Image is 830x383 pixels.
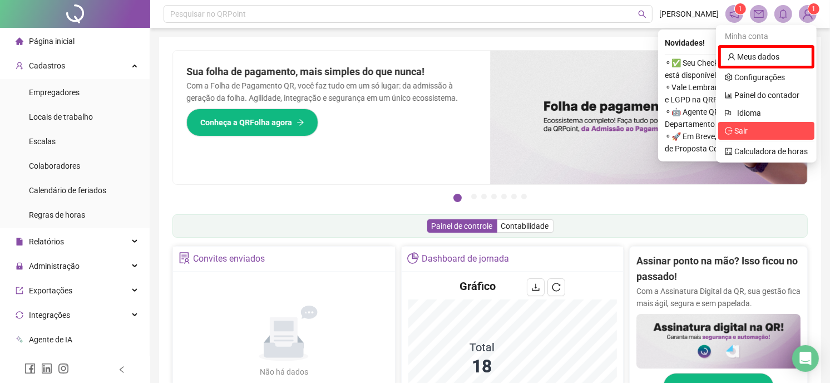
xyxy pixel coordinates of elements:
button: 7 [521,194,527,199]
h2: Assinar ponto na mão? Isso ficou no passado! [636,253,801,285]
h4: Gráfico [460,278,496,294]
span: home [16,37,23,45]
span: 1 [739,5,743,13]
button: 1 [453,194,462,202]
span: export [16,287,23,294]
span: ⚬ ✅ Seu Checklist de Sucesso do DP está disponível [665,57,804,81]
a: calculator Calculadora de horas [725,147,808,156]
span: Administração [29,262,80,271]
span: mail [754,9,764,19]
span: download [531,283,540,292]
span: Relatórios [29,237,64,246]
span: Página inicial [29,37,75,46]
p: Com a Assinatura Digital da QR, sua gestão fica mais ágil, segura e sem papelada. [636,285,801,310]
button: 5 [501,194,507,199]
span: Contabilidade [501,222,549,230]
span: pie-chart [407,252,419,264]
span: Painel de controle [432,222,493,230]
img: 78871 [799,6,816,22]
span: Regras de horas [29,210,85,219]
span: Colaboradores [29,161,80,170]
span: solution [179,252,190,264]
span: search [638,10,646,18]
span: 1 [812,5,816,13]
sup: 1 [735,3,746,14]
span: Idioma [737,107,801,119]
span: bell [778,9,788,19]
span: reload [552,283,561,292]
span: user-add [16,62,23,70]
span: linkedin [41,363,52,374]
img: banner%2F8d14a306-6205-4263-8e5b-06e9a85ad873.png [490,51,807,184]
span: Escalas [29,137,56,146]
button: Conheça a QRFolha agora [186,109,318,136]
span: notification [729,9,739,19]
span: lock [16,262,23,270]
span: Cadastros [29,61,65,70]
span: left [118,366,126,374]
span: Exportações [29,286,72,295]
sup: Atualize o seu contato no menu Meus Dados [808,3,819,14]
img: banner%2F02c71560-61a6-44d4-94b9-c8ab97240462.png [636,314,801,369]
div: Dashboard de jornada [422,249,509,268]
span: facebook [24,363,36,374]
span: logout [725,127,733,135]
button: 3 [481,194,487,199]
a: bar-chart Painel do contador [725,91,799,100]
span: ⚬ 🚀 Em Breve, Atualização Obrigatória de Proposta Comercial [665,130,804,155]
span: Conheça a QRFolha agora [200,116,292,129]
span: Novidades ! [665,37,705,49]
p: Com a Folha de Pagamento QR, você faz tudo em um só lugar: da admissão à geração da folha. Agilid... [186,80,477,104]
span: file [16,238,23,245]
button: 2 [471,194,477,199]
span: Calendário de feriados [29,186,106,195]
div: Convites enviados [193,249,265,268]
span: Locais de trabalho [29,112,93,121]
h2: Sua folha de pagamento, mais simples do que nunca! [186,64,477,80]
span: [PERSON_NAME] [659,8,719,20]
a: user Meus dados [728,52,779,61]
span: Sair [734,126,748,135]
button: 4 [491,194,497,199]
a: setting Configurações [725,73,785,82]
span: ⚬ Vale Lembrar: Política de Privacidade e LGPD na QRPoint [665,81,804,106]
button: 6 [511,194,517,199]
span: flag [725,107,733,119]
span: sync [16,311,23,319]
div: Open Intercom Messenger [792,345,819,372]
span: ⚬ 🤖 Agente QR: sua IA no Departamento Pessoal [665,106,804,130]
span: Empregadores [29,88,80,97]
div: Minha conta [718,27,814,45]
span: instagram [58,363,69,374]
span: Integrações [29,311,70,320]
span: Agente de IA [29,335,72,344]
span: arrow-right [297,119,304,126]
div: Não há dados [233,366,335,378]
